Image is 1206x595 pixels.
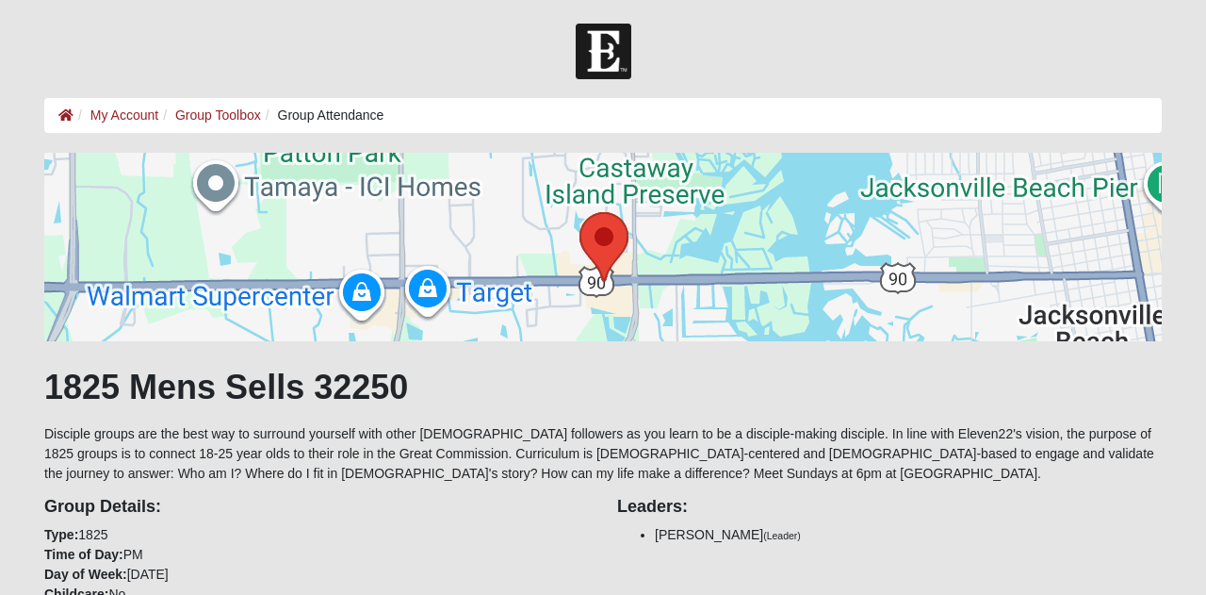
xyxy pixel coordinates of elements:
strong: Type: [44,527,78,542]
a: My Account [90,107,158,123]
img: Church of Eleven22 Logo [576,24,631,79]
h1: 1825 Mens Sells 32250 [44,367,1162,407]
a: Group Toolbox [175,107,261,123]
h4: Group Details: [44,497,589,518]
li: Group Attendance [261,106,384,125]
small: (Leader) [763,530,801,541]
h4: Leaders: [617,497,1162,518]
li: [PERSON_NAME] [655,525,1162,545]
strong: Time of Day: [44,547,123,562]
